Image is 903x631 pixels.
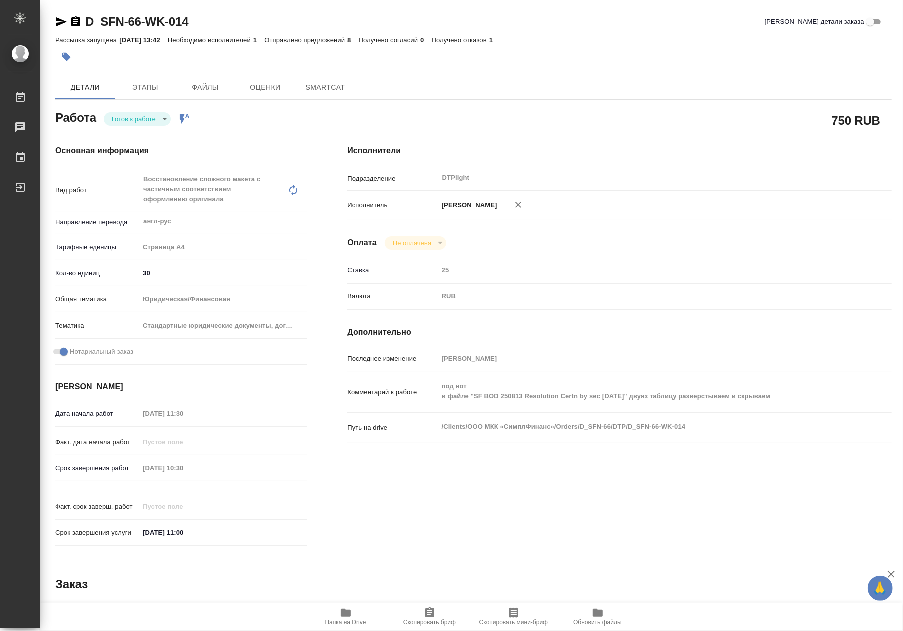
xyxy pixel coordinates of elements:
[438,200,497,210] p: [PERSON_NAME]
[139,525,227,540] input: ✎ Введи что-нибудь
[472,603,556,631] button: Скопировать мини-бриф
[388,603,472,631] button: Скопировать бриф
[109,115,159,123] button: Готов к работе
[489,36,500,44] p: 1
[347,354,438,364] p: Последнее изменение
[241,81,289,94] span: Оценки
[347,145,892,157] h4: Исполнители
[70,347,133,357] span: Нотариальный заказ
[347,291,438,301] p: Валюта
[55,409,139,419] p: Дата начала работ
[438,263,846,277] input: Пустое поле
[347,326,892,338] h4: Дополнительно
[55,268,139,278] p: Кол-во единиц
[438,378,846,405] textarea: под нот в файле "SF BOD 250813 Resolution Certn by sec [DATE]" двуяз таблицу разверстываем и скры...
[61,81,109,94] span: Детали
[181,81,229,94] span: Файлы
[347,174,438,184] p: Подразделение
[55,185,139,195] p: Вид работ
[347,423,438,433] p: Путь на drive
[139,317,307,334] div: Стандартные юридические документы, договоры, уставы
[55,294,139,304] p: Общая тематика
[119,36,168,44] p: [DATE] 13:42
[55,502,139,512] p: Факт. срок заверш. работ
[438,418,846,435] textarea: /Clients/ООО МКК «СимплФинанс»/Orders/D_SFN-66/DTP/D_SFN-66-WK-014
[403,619,456,626] span: Скопировать бриф
[55,242,139,252] p: Тарифные единицы
[420,36,431,44] p: 0
[347,237,377,249] h4: Оплата
[55,463,139,473] p: Срок завершения работ
[438,351,846,366] input: Пустое поле
[264,36,347,44] p: Отправлено предложений
[55,437,139,447] p: Факт. дата начала работ
[121,81,169,94] span: Этапы
[253,36,264,44] p: 1
[868,576,893,601] button: 🙏
[55,381,307,393] h4: [PERSON_NAME]
[55,321,139,331] p: Тематика
[55,528,139,538] p: Срок завершения услуги
[347,36,358,44] p: 8
[139,499,227,514] input: Пустое поле
[556,603,640,631] button: Обновить файлы
[325,619,366,626] span: Папка на Drive
[573,619,622,626] span: Обновить файлы
[347,265,438,275] p: Ставка
[438,288,846,305] div: RUB
[55,108,96,126] h2: Работа
[104,112,171,126] div: Готов к работе
[139,435,227,449] input: Пустое поле
[55,217,139,227] p: Направление перевода
[432,36,489,44] p: Получено отказов
[139,291,307,308] div: Юридическая/Финансовая
[55,46,77,68] button: Добавить тэг
[139,406,227,421] input: Пустое поле
[55,576,88,592] h2: Заказ
[304,603,388,631] button: Папка на Drive
[832,112,880,129] h2: 750 RUB
[70,16,82,28] button: Скопировать ссылку
[85,15,188,28] a: D_SFN-66-WK-014
[390,239,434,247] button: Не оплачена
[139,239,307,256] div: Страница А4
[359,36,421,44] p: Получено согласий
[55,145,307,157] h4: Основная информация
[301,81,349,94] span: SmartCat
[872,578,889,599] span: 🙏
[139,266,307,280] input: ✎ Введи что-нибудь
[55,36,119,44] p: Рассылка запущена
[507,194,529,216] button: Удалить исполнителя
[347,200,438,210] p: Исполнитель
[168,36,253,44] p: Необходимо исполнителей
[139,461,227,475] input: Пустое поле
[479,619,548,626] span: Скопировать мини-бриф
[385,236,446,250] div: Готов к работе
[765,17,864,27] span: [PERSON_NAME] детали заказа
[55,16,67,28] button: Скопировать ссылку для ЯМессенджера
[347,387,438,397] p: Комментарий к работе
